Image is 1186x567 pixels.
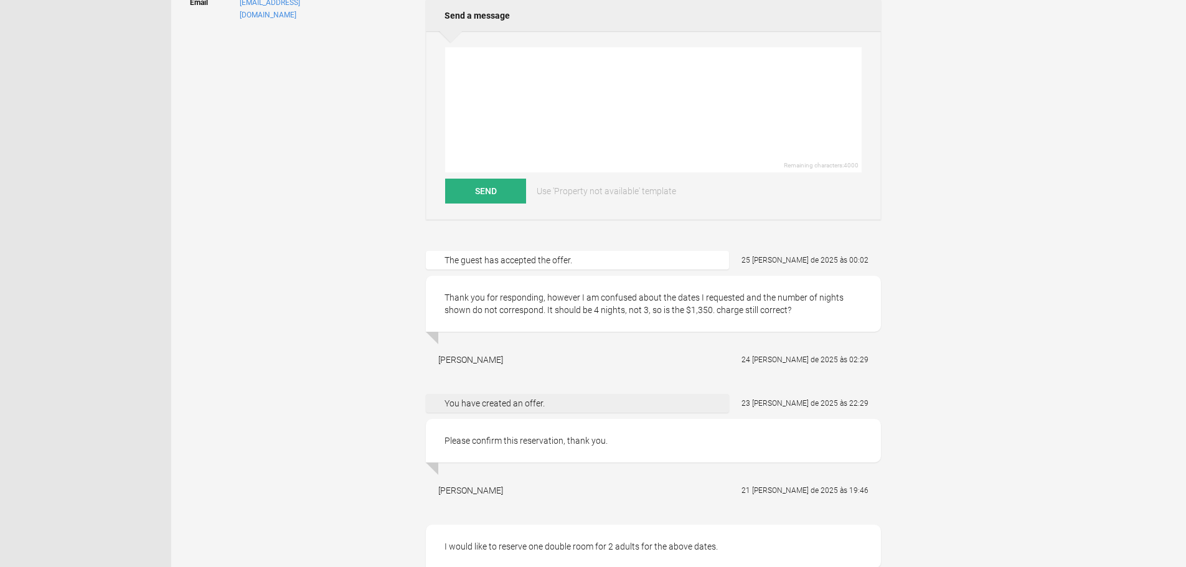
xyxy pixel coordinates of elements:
div: Please confirm this reservation, thank you. [426,419,881,462]
div: The guest has accepted the offer. [426,251,729,269]
div: You have created an offer. [426,394,729,413]
div: [PERSON_NAME] [438,354,503,366]
div: Thank you for responding, however I am confused about the dates I requested and the number of nig... [426,276,881,332]
flynt-date-display: 25 [PERSON_NAME] de 2025 às 00:02 [741,256,868,265]
flynt-date-display: 21 [PERSON_NAME] de 2025 às 19:46 [741,486,868,495]
div: [PERSON_NAME] [438,484,503,497]
a: Use 'Property not available' template [528,179,685,204]
flynt-date-display: 23 [PERSON_NAME] de 2025 às 22:29 [741,399,868,408]
button: Send [445,179,526,204]
flynt-date-display: 24 [PERSON_NAME] de 2025 às 02:29 [741,355,868,364]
